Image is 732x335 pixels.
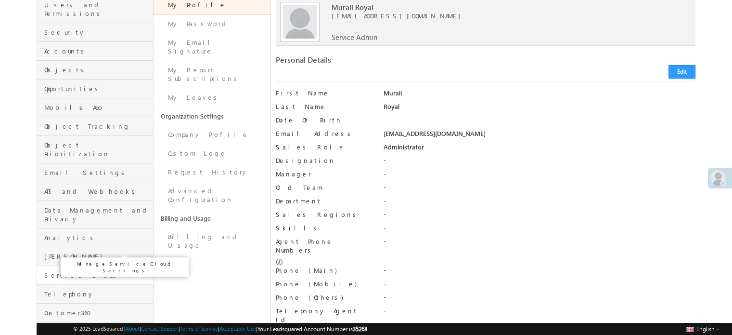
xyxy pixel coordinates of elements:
div: Royal [383,102,695,116]
span: Service Cloud [44,271,151,280]
label: Old Team [276,183,372,192]
a: Opportunities [37,80,153,98]
div: - [383,237,695,251]
a: Security [37,23,153,42]
label: Date Of Birth [276,116,372,124]
a: Accounts [37,42,153,61]
span: Object Prioritization [44,141,151,158]
div: - [383,197,695,210]
a: Telephony [37,285,153,304]
span: Service Admin [332,33,377,41]
span: [EMAIL_ADDRESS][DOMAIN_NAME] [332,12,668,20]
a: Billing and Usage [154,228,270,255]
span: English [696,325,715,333]
span: Customer360 [44,308,151,317]
label: Sales Regions [276,210,372,219]
label: Last Name [276,102,372,111]
label: Phone (Main) [276,266,372,275]
div: - [383,266,695,280]
a: Advanced Configuration [154,182,270,209]
label: Phone (Others) [276,293,372,302]
a: Terms of Service [180,325,218,332]
a: Custom Logo [154,144,270,163]
div: [EMAIL_ADDRESS][DOMAIN_NAME] [383,129,695,143]
a: Objects [37,61,153,80]
span: Murali Royal [332,3,668,12]
div: - [383,156,695,170]
span: Telephony [44,290,151,298]
a: My Report Subscriptions [154,61,270,88]
a: My Email Signature [154,33,270,61]
label: Department [276,197,372,205]
div: - [383,224,695,237]
label: Sales Role [276,143,372,151]
button: Edit [668,65,695,79]
span: Object Tracking [44,122,151,131]
a: Object Tracking [37,117,153,136]
label: Telephony Agent Id [276,307,372,324]
div: Personal Details [276,55,480,69]
div: - [383,293,695,307]
span: Mobile App [44,103,151,112]
span: API and Webhooks [44,187,151,196]
span: Accounts [44,47,151,55]
label: Agent Phone Numbers [276,237,372,255]
a: My Leaves [154,88,270,107]
a: API and Webhooks [37,182,153,201]
label: First Name [276,89,372,97]
a: Organization Settings [154,107,270,125]
a: Data Management and Privacy [37,201,153,228]
span: Analytics [44,233,151,242]
div: Murali [383,89,695,102]
a: Contact Support [141,325,179,332]
label: Designation [276,156,372,165]
a: Company Profile [154,125,270,144]
a: Email Settings [37,163,153,182]
a: Acceptable Use [219,325,256,332]
span: [PERSON_NAME] [44,252,151,261]
span: Objects [44,66,151,74]
span: Opportunities [44,84,151,93]
label: Email Address [276,129,372,138]
span: Your Leadsquared Account Number is [257,325,367,333]
div: - [383,280,695,293]
div: - [383,170,695,183]
span: Users and Permissions [44,0,151,18]
a: Analytics [37,228,153,247]
a: Object Prioritization [37,136,153,163]
label: Phone (Mobile) [276,280,357,288]
span: Security [44,28,151,37]
div: - [383,307,695,320]
a: Mobile App [37,98,153,117]
button: English [684,323,722,335]
a: My Password [154,14,270,33]
a: Service Cloud [37,266,153,285]
span: Email Settings [44,168,151,177]
div: Administrator [383,143,695,156]
span: 35268 [353,325,367,333]
div: - [383,183,695,197]
a: About [126,325,140,332]
div: - [383,210,695,224]
a: Request History [154,163,270,182]
span: Data Management and Privacy [44,206,151,223]
a: [PERSON_NAME] [37,247,153,266]
label: Manager [276,170,372,178]
p: Manage Service Cloud Settings [64,260,185,274]
a: Customer360 [37,304,153,322]
label: Skills [276,224,372,232]
span: © 2025 LeadSquared | | | | | [73,324,367,334]
a: Billing and Usage [154,209,270,228]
